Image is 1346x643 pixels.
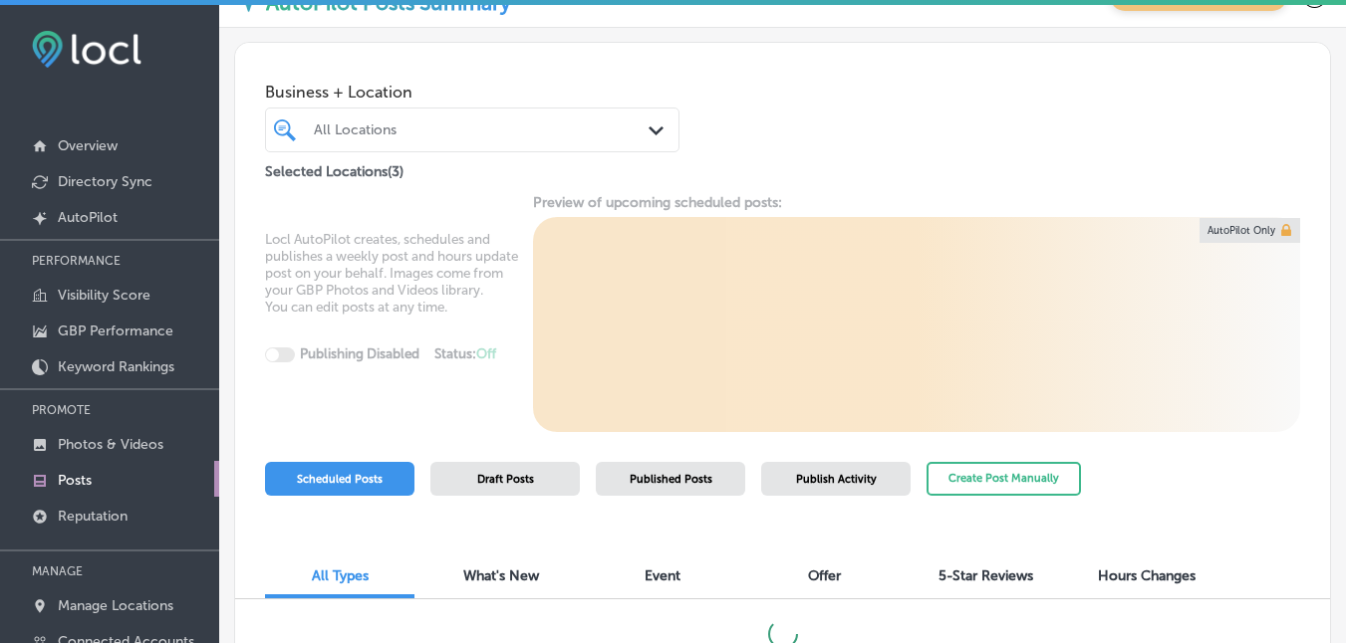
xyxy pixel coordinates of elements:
img: fda3e92497d09a02dc62c9cd864e3231.png [32,31,141,68]
div: All Locations [314,121,651,138]
span: Publish Activity [796,473,877,486]
p: Directory Sync [58,173,152,190]
p: GBP Performance [58,322,173,339]
span: Business + Location [265,83,679,102]
span: Offer [808,567,841,584]
span: Event [645,567,680,584]
p: Manage Locations [58,597,173,614]
button: Create Post Manually [927,462,1081,497]
span: Hours Changes [1098,567,1196,584]
span: What's New [463,567,539,584]
p: Visibility Score [58,287,150,304]
p: Keyword Rankings [58,358,174,375]
p: Selected Locations ( 3 ) [265,155,404,180]
p: Reputation [58,508,128,525]
p: AutoPilot [58,209,118,226]
span: All Types [312,567,369,584]
p: Posts [58,472,92,489]
span: Scheduled Posts [297,473,383,486]
p: Overview [58,137,118,154]
span: Published Posts [630,473,712,486]
p: Photos & Videos [58,436,163,453]
span: Draft Posts [477,473,534,486]
span: 5-Star Reviews [939,567,1033,584]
